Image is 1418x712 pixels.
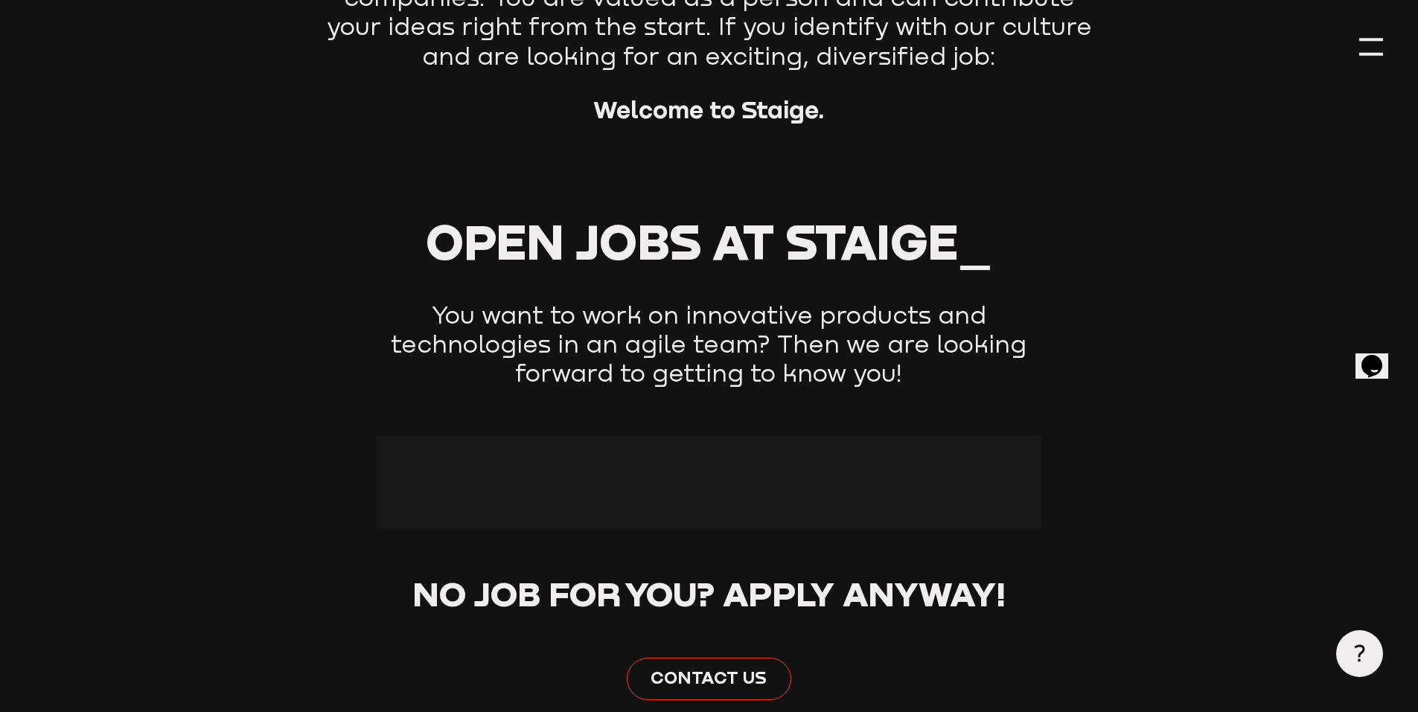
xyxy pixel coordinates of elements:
[627,658,791,700] a: Contact us
[712,212,992,270] span: at Staige_
[593,94,825,124] strong: Welcome to Staige.
[377,301,1041,388] p: You want to work on innovative products and technologies in an agile team? Then we are looking fo...
[723,573,1006,614] span: Apply anyway!
[426,212,701,270] span: Open Jobs
[651,666,767,690] span: Contact us
[1355,334,1403,379] iframe: chat widget
[412,573,715,614] span: No job for you?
